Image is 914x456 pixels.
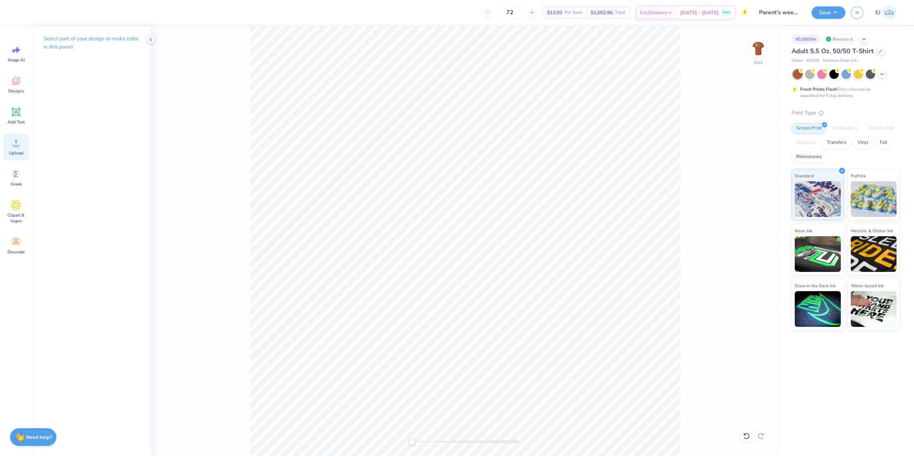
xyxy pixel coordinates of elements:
span: Water based Ink [851,282,884,289]
strong: Need help? [26,434,52,441]
div: Back [754,59,763,66]
img: Neon Ink [795,236,841,272]
span: Puff Ink [851,172,866,179]
span: [DATE] - [DATE] [680,9,719,16]
span: Upload [9,150,23,156]
div: Print Type [792,109,900,117]
div: # 518509A [792,35,820,44]
span: Gildan [792,58,803,64]
div: Applique [792,137,820,148]
span: Image AI [8,57,25,63]
div: Vinyl [853,137,873,148]
div: Foil [875,137,892,148]
span: Decorate [7,249,25,255]
div: Transfers [822,137,851,148]
span: Standard [795,172,814,179]
span: Free [723,10,730,15]
div: Digital Print [864,123,899,134]
span: $13.93 [547,9,562,16]
span: Add Text [7,119,25,125]
div: Revision 6 [824,35,857,44]
img: Standard [795,181,841,217]
input: – – [496,6,524,19]
img: Edgardo Jr [882,5,897,20]
span: Per Item [564,9,582,16]
span: Greek [11,181,22,187]
div: Embroidery [828,123,862,134]
div: Screen Print [792,123,826,134]
img: Puff Ink [851,181,897,217]
span: # G800 [807,58,819,64]
div: Accessibility label [408,438,416,445]
span: Minimum Order: 24 + [823,58,859,64]
span: Neon Ink [795,227,812,234]
img: Glow in the Dark Ink [795,291,841,327]
span: Clipart & logos [4,212,28,224]
span: Metallic & Glitter Ink [851,227,893,234]
span: Glow in the Dark Ink [795,282,835,289]
img: Water based Ink [851,291,897,327]
input: Untitled Design [754,5,806,20]
span: Total [615,9,626,16]
button: Save [812,6,845,19]
a: EJ [872,5,900,20]
p: Select part of your design to make edits in this panel [44,35,139,51]
span: Designs [8,88,24,94]
span: Est. Delivery [640,9,667,16]
div: This color can be expedited for 5 day delivery. [800,86,888,99]
strong: Fresh Prints Flash: [800,86,838,92]
span: $1,002.96 [591,9,613,16]
img: Back [751,41,765,56]
span: EJ [875,9,880,17]
div: Rhinestones [792,152,826,162]
img: Metallic & Glitter Ink [851,236,897,272]
span: Adult 5.5 Oz. 50/50 T-Shirt [792,47,874,55]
